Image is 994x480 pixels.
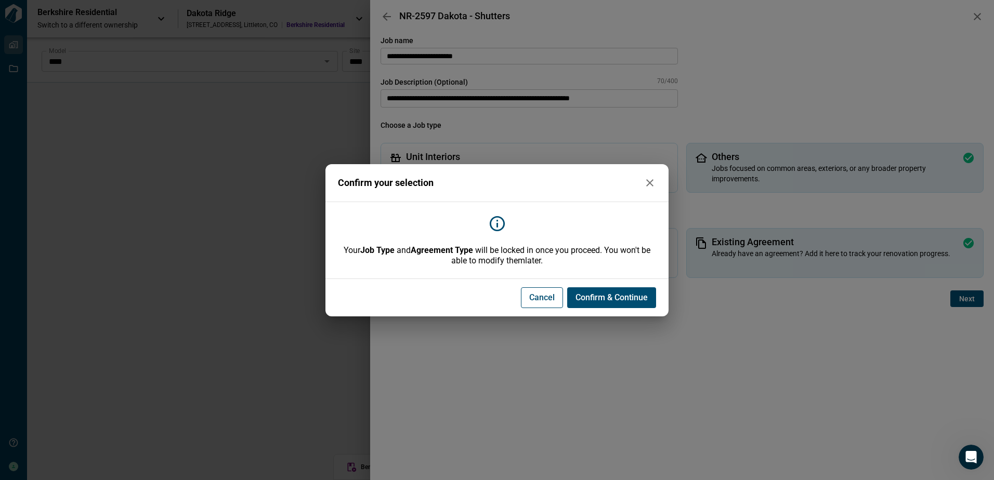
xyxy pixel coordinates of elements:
[338,178,434,188] span: Confirm your selection
[360,245,395,255] b: Job Type
[338,245,656,266] span: Your and will be locked in once you proceed. You won't be able to modify them later.
[959,445,984,470] iframe: Intercom live chat
[521,287,563,308] button: Cancel
[576,292,648,303] span: Confirm & Continue
[529,292,555,303] span: Cancel
[567,287,656,308] button: Confirm & Continue
[411,245,473,255] b: Agreement Type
